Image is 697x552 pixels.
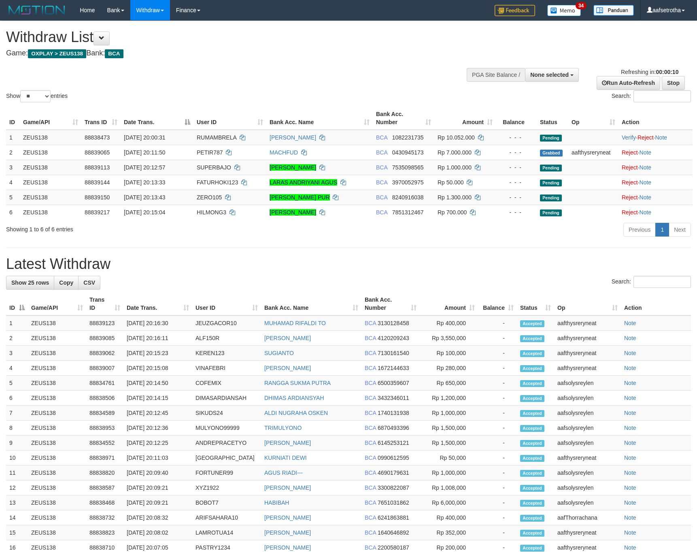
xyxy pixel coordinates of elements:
span: Pending [540,195,562,201]
td: ZEUS138 [20,145,81,160]
a: [PERSON_NAME] [264,529,311,536]
a: Note [624,410,636,416]
a: Note [640,209,652,216]
td: 8 [6,421,28,436]
span: 88838473 [85,134,110,141]
span: Copy 3130128458 to clipboard [378,320,409,326]
a: Note [624,514,636,521]
td: MULYONO99999 [192,421,261,436]
span: BCA [376,209,387,216]
span: CSV [83,279,95,286]
span: Rp 7.000.000 [438,149,472,156]
span: Accepted [520,380,544,387]
span: Copy 0430945173 to clipboard [392,149,424,156]
span: 34 [576,2,586,9]
span: Pending [540,165,562,171]
a: Note [624,320,636,326]
a: SUGIANTO [264,350,294,356]
td: - [478,376,517,391]
td: 88839123 [86,315,123,331]
a: RANGGA SUKMA PUTRA [264,380,331,386]
td: FORTUNER99 [192,465,261,480]
td: 88839007 [86,361,123,376]
a: MUHAMAD RIFALDI TO [264,320,326,326]
span: BCA [365,455,376,461]
td: Rp 1,500,000 [420,436,478,450]
input: Search: [633,276,691,288]
span: BCA [365,350,376,356]
span: Copy 1672144633 to clipboard [378,365,409,371]
a: Note [624,455,636,461]
th: Bank Acc. Name: activate to sort column ascending [261,292,361,315]
a: Reject [622,164,638,171]
span: SUPERBAJO [197,164,231,171]
td: 88834589 [86,406,123,421]
td: 4 [6,361,28,376]
a: [PERSON_NAME] [264,544,311,551]
a: [PERSON_NAME] [270,209,316,216]
span: OXPLAY > ZEUS138 [28,49,86,58]
a: Note [624,350,636,356]
span: [DATE] 20:11:50 [124,149,165,156]
td: Rp 3,550,000 [420,331,478,346]
div: Showing 1 to 6 of 6 entries [6,222,285,233]
td: ANDREPRACETYO [192,436,261,450]
a: [PERSON_NAME] [264,365,311,371]
a: [PERSON_NAME] [270,164,316,171]
td: 6 [6,205,20,220]
span: 88839144 [85,179,110,186]
th: Action [621,292,691,315]
span: Rp 50.000 [438,179,464,186]
a: Note [624,395,636,401]
img: panduan.png [593,5,634,16]
td: aafsolysreylen [554,421,621,436]
th: Bank Acc. Name: activate to sort column ascending [266,107,373,130]
img: Button%20Memo.svg [547,5,581,16]
a: Note [624,484,636,491]
h1: Latest Withdraw [6,256,691,272]
td: ZEUS138 [20,175,81,190]
td: 7 [6,406,28,421]
span: Accepted [520,455,544,462]
td: [DATE] 20:16:30 [123,315,192,331]
a: Next [669,223,691,237]
a: Previous [623,223,656,237]
th: Balance: activate to sort column ascending [478,292,517,315]
th: Trans ID: activate to sort column ascending [81,107,121,130]
td: Rp 400,000 [420,315,478,331]
th: ID [6,107,20,130]
td: - [478,315,517,331]
div: - - - [499,208,533,216]
span: Accepted [520,425,544,432]
td: 12 [6,480,28,495]
span: Copy 8240916038 to clipboard [392,194,424,201]
span: BCA [376,164,387,171]
div: - - - [499,133,533,142]
td: aafthysreryneat [554,346,621,361]
a: Note [624,440,636,446]
td: aafsolysreylen [554,465,621,480]
td: [DATE] 20:14:15 [123,391,192,406]
a: LARAS ANDRIYANI AGUS [270,179,337,186]
span: BCA [365,380,376,386]
a: Reject [637,134,654,141]
span: Copy 4690179631 to clipboard [378,470,409,476]
td: JEUZGACOR10 [192,315,261,331]
td: - [478,436,517,450]
a: AGUS RIADI--- [264,470,303,476]
label: Search: [612,276,691,288]
input: Search: [633,90,691,102]
span: 88839113 [85,164,110,171]
th: Action [618,107,693,130]
td: 6 [6,391,28,406]
span: Copy 7851312467 to clipboard [392,209,424,216]
th: Amount: activate to sort column ascending [434,107,496,130]
span: BCA [376,194,387,201]
span: BCA [376,134,387,141]
span: Copy 3970052975 to clipboard [392,179,424,186]
td: aafthysreryneat [554,361,621,376]
a: Note [624,425,636,431]
td: aafthysreryneat [554,331,621,346]
span: BCA [365,410,376,416]
a: Reject [622,179,638,186]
